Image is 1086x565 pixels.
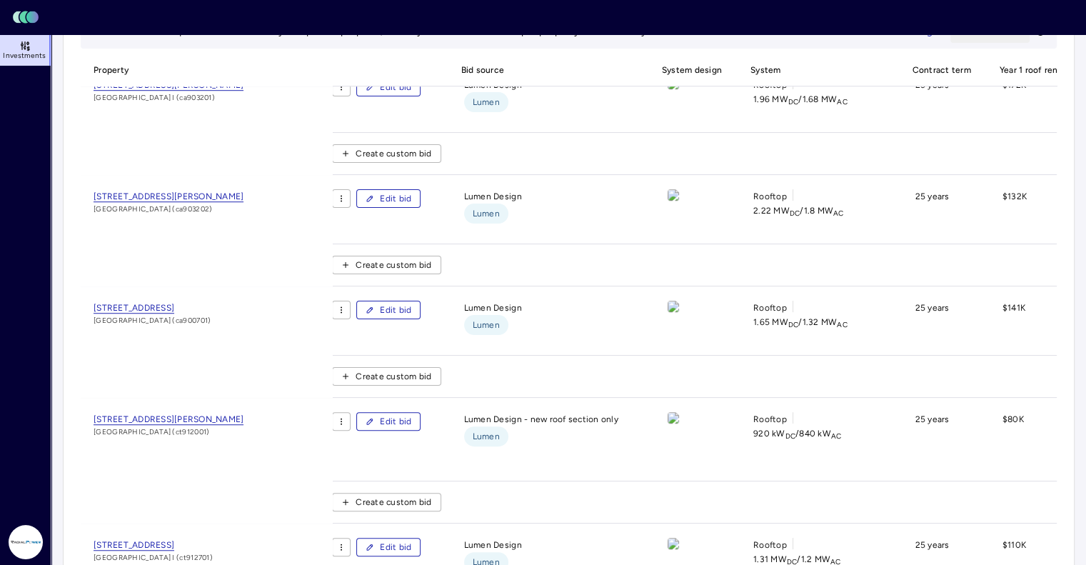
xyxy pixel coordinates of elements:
[380,414,411,429] span: Edit bid
[668,189,679,201] img: view
[753,412,787,426] span: Rooftop
[94,540,174,551] span: [STREET_ADDRESS]
[81,54,332,86] span: Property
[473,206,500,221] span: Lumen
[94,301,211,315] a: [STREET_ADDRESS]
[380,303,411,317] span: Edit bid
[453,301,642,344] div: Lumen Design
[790,209,800,218] sub: DC
[332,367,441,386] button: Create custom bid
[94,552,213,564] span: [GEOGRAPHIC_DATA] I (ct912701)
[837,97,848,106] sub: AC
[356,538,421,556] button: Edit bid
[903,301,979,344] div: 25 years
[753,315,848,329] span: 1.65 MW / 1.32 MW
[332,493,441,511] button: Create custom bid
[94,191,243,202] span: [STREET_ADDRESS][PERSON_NAME]
[473,318,500,332] span: Lumen
[356,412,421,431] button: Edit bid
[903,412,979,469] div: 25 years
[903,54,979,86] span: Contract term
[453,54,642,86] span: Bid source
[831,431,842,441] sub: AC
[903,78,979,121] div: 25 years
[94,426,243,438] span: [GEOGRAPHIC_DATA] (ct912001)
[991,54,1070,86] span: Year 1 roof rent
[668,301,679,312] img: view
[753,301,787,315] span: Rooftop
[668,412,679,424] img: view
[3,51,46,60] span: Investments
[380,191,411,206] span: Edit bid
[833,209,844,218] sub: AC
[356,78,421,96] button: Edit bid
[380,540,411,554] span: Edit bid
[473,95,500,109] span: Lumen
[453,412,642,469] div: Lumen Design - new roof section only
[991,301,1070,344] div: $141K
[332,256,441,274] button: Create custom bid
[9,525,43,559] img: Radial Power
[356,189,421,208] button: Edit bid
[991,78,1070,121] div: $172K
[753,538,787,552] span: Rooftop
[753,204,844,218] span: 2.22 MW / 1.8 MW
[991,189,1070,232] div: $132K
[788,97,799,106] sub: DC
[356,301,421,319] button: Edit bid
[903,189,979,232] div: 25 years
[380,80,411,94] span: Edit bid
[788,320,799,329] sub: DC
[453,189,642,232] div: Lumen Design
[94,538,213,552] a: [STREET_ADDRESS]
[356,495,431,509] span: Create custom bid
[753,426,841,441] span: 920 kW / 840 kW
[453,78,642,121] div: Lumen Design
[94,204,243,215] span: [GEOGRAPHIC_DATA] (ca903202)
[332,144,441,163] button: Create custom bid
[94,412,243,426] a: [STREET_ADDRESS][PERSON_NAME]
[473,429,500,444] span: Lumen
[653,54,730,86] span: System design
[94,414,243,425] span: [STREET_ADDRESS][PERSON_NAME]
[94,315,211,326] span: [GEOGRAPHIC_DATA] (ca900701)
[668,538,679,549] img: view
[785,431,795,441] sub: DC
[991,412,1070,469] div: $80K
[94,92,243,104] span: [GEOGRAPHIC_DATA] I (ca903201)
[356,258,431,272] span: Create custom bid
[94,189,243,204] a: [STREET_ADDRESS][PERSON_NAME]
[742,54,893,86] span: System
[837,320,848,329] sub: AC
[753,92,848,106] span: 1.96 MW / 1.68 MW
[753,189,787,204] span: Rooftop
[94,303,174,314] span: [STREET_ADDRESS]
[356,146,431,161] span: Create custom bid
[356,369,431,384] span: Create custom bid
